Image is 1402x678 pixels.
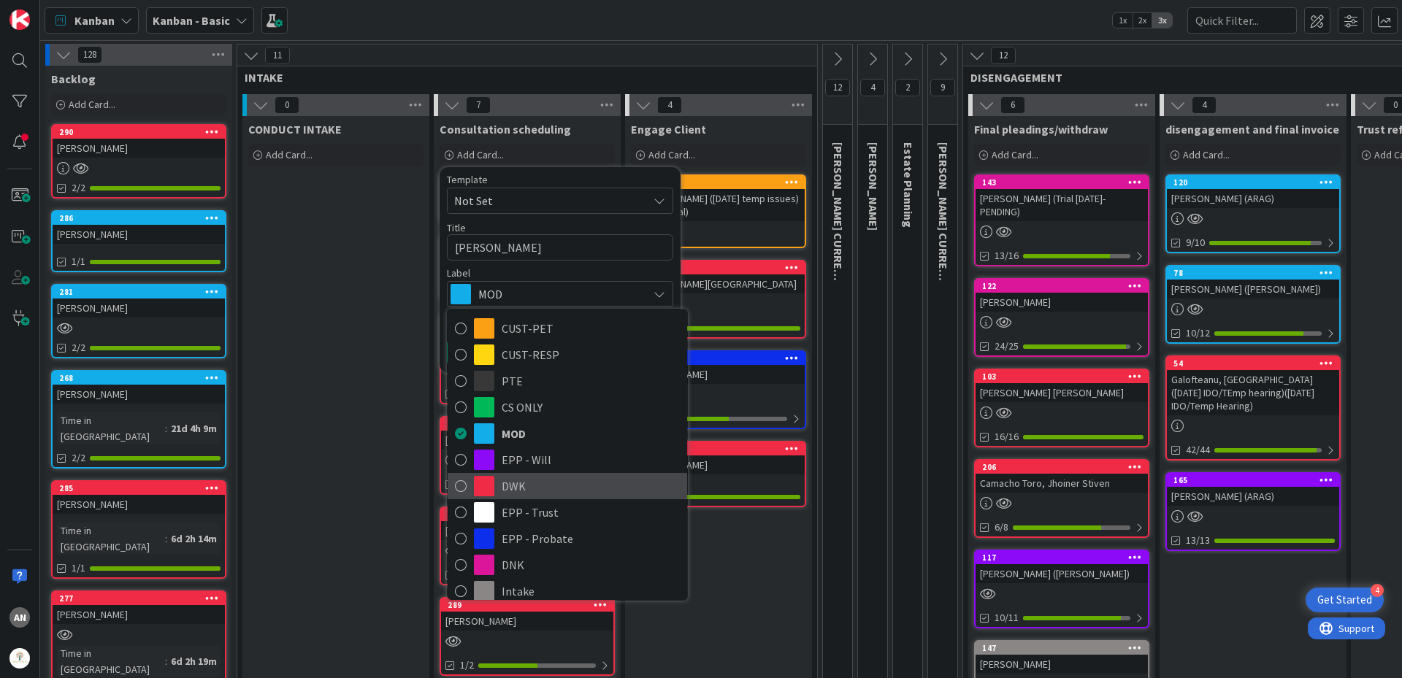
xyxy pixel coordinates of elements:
img: avatar [9,648,30,669]
div: 281 [59,287,225,297]
div: 120 [1173,177,1339,188]
span: 3x [1152,13,1172,28]
img: Visit kanbanzone.com [9,9,30,30]
div: [PERSON_NAME] [53,495,225,514]
div: 290[PERSON_NAME] [53,126,225,158]
span: 13/16 [995,248,1019,263]
div: 289 [448,600,613,610]
div: 285 [53,482,225,495]
span: CS ONLY [502,396,680,418]
span: 4 [657,96,682,114]
div: [PERSON_NAME] [53,139,225,158]
span: Final pleadings/withdraw [974,122,1108,136]
span: 12 [991,47,1016,64]
div: [PERSON_NAME] [632,365,805,384]
div: 103 [982,371,1148,382]
div: 6d 2h 19m [167,653,221,669]
div: 188 [441,417,613,431]
div: 289[PERSON_NAME] [441,598,613,631]
div: 147 [976,642,1148,655]
span: 7 [466,96,491,114]
a: 103[PERSON_NAME] [PERSON_NAME]16/16 [974,369,1149,447]
a: 291[PERSON_NAME]1/1 [631,441,806,507]
span: Engage Client [631,122,706,136]
span: DNK [502,554,680,576]
span: 2/2 [72,450,85,466]
span: 9/10 [1186,235,1205,250]
div: 292[PERSON_NAME] [441,508,613,540]
div: Camacho Toro, Jhoiner Stiven [976,474,1148,493]
div: [PERSON_NAME] ([PERSON_NAME]) [976,564,1148,583]
span: Add Card... [266,148,313,161]
a: 268[PERSON_NAME]Time in [GEOGRAPHIC_DATA]:21d 4h 9m2/2 [51,370,226,469]
span: Template [447,174,488,185]
div: 147[PERSON_NAME] [976,642,1148,674]
span: 4 [860,79,885,96]
span: 16/16 [995,429,1019,444]
div: 285 [59,483,225,493]
div: [PERSON_NAME] [53,385,225,404]
span: KRISTI CURRENT CLIENTS [831,142,846,332]
div: 122[PERSON_NAME] [976,280,1148,312]
div: 165 [1167,474,1339,487]
b: Kanban - Basic [153,13,230,28]
div: 286[PERSON_NAME] [53,212,225,244]
div: 283[PERSON_NAME] ([DATE] temp issues)([DATE] trial) [632,176,805,221]
span: EPP - Probate [502,528,680,550]
div: 122 [982,281,1148,291]
div: 277 [53,592,225,605]
a: CS ONLY [448,394,687,420]
span: 1/1 [72,254,85,269]
div: 291[PERSON_NAME] [632,442,805,474]
a: EPP - Will [448,447,687,473]
a: 292[PERSON_NAME]1/1 [440,506,615,585]
a: 117[PERSON_NAME] ([PERSON_NAME])10/11 [974,550,1149,628]
a: 286[PERSON_NAME]1/1 [51,210,226,272]
span: 1/1 [72,560,85,576]
div: 103[PERSON_NAME] [PERSON_NAME] [976,370,1148,402]
a: 165[PERSON_NAME] (ARAG)13/13 [1165,472,1341,551]
div: 291 [639,444,805,454]
div: Galofteanu, [GEOGRAPHIC_DATA] ([DATE] IDO/TEmp hearing)([DATE] IDO/Temp Hearing) [1167,370,1339,415]
textarea: [PERSON_NAME] [447,234,673,261]
span: 10/11 [995,610,1019,625]
div: [PERSON_NAME] [PERSON_NAME] [976,383,1148,402]
div: 117 [976,551,1148,564]
div: [PERSON_NAME] [53,225,225,244]
div: 278[PERSON_NAME][GEOGRAPHIC_DATA] [632,261,805,293]
a: PTE [448,368,687,394]
div: 283 [632,176,805,189]
div: 143[PERSON_NAME] (Trial [DATE]-PENDING) [976,176,1148,221]
div: 54Galofteanu, [GEOGRAPHIC_DATA] ([DATE] IDO/TEmp hearing)([DATE] IDO/Temp Hearing) [1167,357,1339,415]
span: 2 [895,79,920,96]
span: Add Card... [457,148,504,161]
div: [PERSON_NAME] [441,521,613,540]
div: 165 [1173,475,1339,485]
a: 283[PERSON_NAME] ([DATE] temp issues)([DATE] trial) [631,174,806,248]
a: 285[PERSON_NAME]Time in [GEOGRAPHIC_DATA]:6d 2h 14m1/1 [51,480,226,579]
a: EPP - Trust [448,499,687,525]
div: 78 [1173,268,1339,278]
div: 289 [441,598,613,612]
span: MOD [502,423,680,444]
span: Add Card... [648,148,695,161]
div: [PERSON_NAME] [976,293,1148,312]
span: Label [447,268,470,278]
a: Intake [448,578,687,604]
a: DNK [448,552,687,578]
div: [PERSON_NAME] (ARAG) [1167,487,1339,506]
span: 1x [1113,13,1133,28]
a: 120[PERSON_NAME] (ARAG)9/10 [1165,174,1341,253]
a: 54Galofteanu, [GEOGRAPHIC_DATA] ([DATE] IDO/TEmp hearing)([DATE] IDO/Temp Hearing)42/44 [1165,355,1341,461]
div: 292 [441,508,613,521]
div: [PERSON_NAME] [441,612,613,631]
div: 287[PERSON_NAME] [632,352,805,384]
a: 289[PERSON_NAME]1/2 [440,597,615,676]
div: 120[PERSON_NAME] (ARAG) [1167,176,1339,208]
div: [PERSON_NAME] [632,455,805,474]
div: [PERSON_NAME][GEOGRAPHIC_DATA] [632,274,805,293]
a: 122[PERSON_NAME]24/25 [974,278,1149,357]
div: 6d 2h 14m [167,531,221,547]
span: 13/13 [1186,533,1210,548]
div: 117 [982,552,1148,563]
